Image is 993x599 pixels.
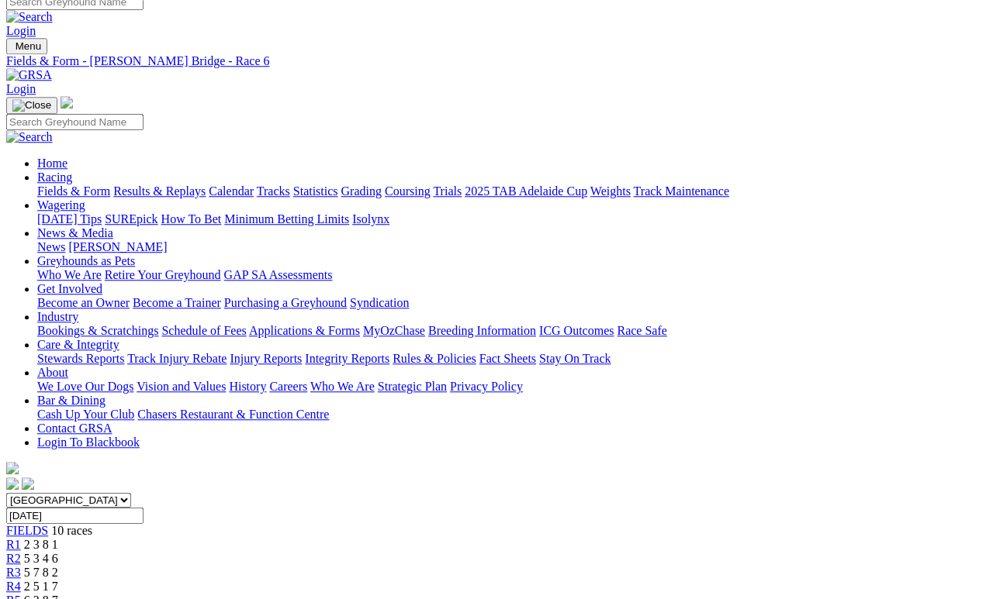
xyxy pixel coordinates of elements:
a: Statistics [293,184,338,198]
input: Search [6,114,144,130]
div: Care & Integrity [37,352,987,366]
a: 2025 TAB Adelaide Cup [465,184,587,198]
a: Bar & Dining [37,394,106,407]
a: Bookings & Scratchings [37,324,158,337]
a: Greyhounds as Pets [37,254,135,267]
a: Applications & Forms [249,324,360,337]
a: Calendar [209,184,254,198]
a: Get Involved [37,282,102,295]
a: [PERSON_NAME] [68,240,167,253]
a: Integrity Reports [305,352,389,365]
a: Home [37,157,67,170]
a: Wagering [37,198,85,212]
button: Toggle navigation [6,97,57,114]
div: Wagering [37,212,987,226]
img: GRSA [6,68,52,82]
span: 2 5 1 7 [24,580,58,593]
a: Tracks [257,184,290,198]
a: ICG Outcomes [539,324,614,337]
a: Careers [269,380,307,393]
a: R1 [6,538,21,551]
a: Fields & Form - [PERSON_NAME] Bridge - Race 6 [6,54,987,68]
a: News [37,240,65,253]
a: Results & Replays [113,184,206,198]
span: Menu [16,40,41,52]
a: Minimum Betting Limits [224,212,349,225]
img: logo-grsa-white.png [61,96,73,108]
div: Get Involved [37,296,987,310]
a: Isolynx [352,212,389,225]
button: Toggle navigation [6,38,47,54]
a: We Love Our Dogs [37,380,133,393]
a: R3 [6,566,21,579]
a: Fact Sheets [479,352,536,365]
a: Track Injury Rebate [127,352,227,365]
a: Login [6,82,36,95]
a: FIELDS [6,524,48,537]
a: Race Safe [617,324,666,337]
a: Who We Are [37,268,102,281]
a: Stay On Track [539,352,611,365]
a: Racing [37,170,72,184]
img: logo-grsa-white.png [6,462,19,474]
a: Care & Integrity [37,338,119,351]
a: Industry [37,310,78,323]
a: Cash Up Your Club [37,408,134,421]
a: Privacy Policy [450,380,523,393]
a: [DATE] Tips [37,212,102,225]
div: About [37,380,987,394]
a: Login To Blackbook [37,435,140,449]
a: Login [6,24,36,37]
img: facebook.svg [6,477,19,490]
a: Become a Trainer [133,296,221,309]
a: R2 [6,552,21,565]
input: Select date [6,508,144,524]
img: Close [12,99,51,112]
div: Racing [37,184,987,198]
a: Retire Your Greyhound [105,268,221,281]
a: Fields & Form [37,184,110,198]
a: Coursing [385,184,431,198]
a: History [229,380,266,393]
a: Vision and Values [137,380,226,393]
a: Weights [590,184,631,198]
a: Purchasing a Greyhound [224,296,347,309]
a: Breeding Information [428,324,536,337]
a: How To Bet [161,212,222,225]
a: News & Media [37,226,113,239]
a: Rules & Policies [393,352,476,365]
a: Track Maintenance [634,184,729,198]
a: Stewards Reports [37,352,124,365]
span: 5 3 4 6 [24,552,58,565]
div: News & Media [37,240,987,254]
span: 10 races [51,524,92,537]
a: Injury Reports [230,352,302,365]
a: R4 [6,580,21,593]
a: Chasers Restaurant & Function Centre [137,408,329,421]
a: Grading [341,184,382,198]
a: Contact GRSA [37,422,112,435]
a: Become an Owner [37,296,130,309]
a: GAP SA Assessments [224,268,333,281]
div: Bar & Dining [37,408,987,422]
a: Schedule of Fees [161,324,246,337]
div: Greyhounds as Pets [37,268,987,282]
a: MyOzChase [363,324,425,337]
img: Search [6,10,53,24]
a: Who We Are [310,380,375,393]
a: SUREpick [105,212,157,225]
img: twitter.svg [22,477,34,490]
span: 2 3 8 1 [24,538,58,551]
a: Trials [433,184,462,198]
span: 5 7 8 2 [24,566,58,579]
img: Search [6,130,53,144]
a: Syndication [350,296,409,309]
a: Strategic Plan [378,380,447,393]
div: Industry [37,324,987,338]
